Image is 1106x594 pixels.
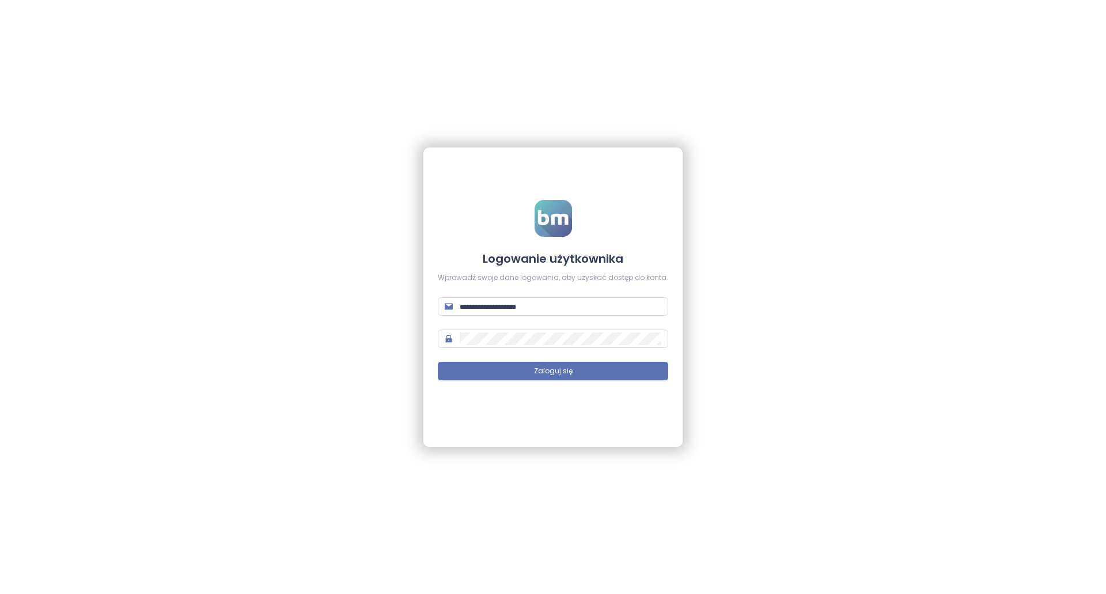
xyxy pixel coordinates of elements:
[438,273,668,283] div: Wprowadź swoje dane logowania, aby uzyskać dostęp do konta.
[438,362,668,380] button: Zaloguj się
[438,251,668,267] h4: Logowanie użytkownika
[445,302,453,311] span: mail
[535,200,572,237] img: logo
[445,335,453,343] span: lock
[534,366,573,377] span: Zaloguj się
